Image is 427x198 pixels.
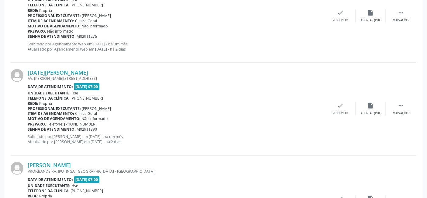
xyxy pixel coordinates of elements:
i: insert_drive_file [367,9,374,16]
span: [PHONE_NUMBER] [71,96,103,101]
b: Item de agendamento: [28,111,74,116]
div: Mais ações [393,111,409,115]
span: [PHONE_NUMBER] [71,2,103,8]
b: Senha de atendimento: [28,34,76,39]
div: AV. [PERSON_NAME][STREET_ADDRESS] [28,76,325,81]
a: [PERSON_NAME] [28,162,71,169]
span: Clinica Geral [75,111,97,116]
div: Exportar (PDF) [360,111,382,115]
span: Não informado [82,23,108,29]
b: Profissional executante: [28,106,81,111]
span: [DATE] 07:00 [74,176,100,183]
i:  [398,9,405,16]
span: [PHONE_NUMBER] [71,189,103,194]
b: Item de agendamento: [28,18,74,23]
b: Telefone da clínica: [28,2,70,8]
img: img [11,69,23,82]
b: Unidade executante: [28,183,71,189]
span: Clinica Geral [75,18,97,23]
b: Data de atendimento: [28,84,73,89]
img: img [11,162,23,175]
p: Solicitado por Agendamento Web em [DATE] - há um mês Atualizado por Agendamento Web em [DATE] - h... [28,41,325,52]
b: Profissional executante: [28,13,81,18]
p: Solicitado por [PERSON_NAME] em [DATE] - há um mês Atualizado por [PERSON_NAME] em [DATE] - há 2 ... [28,134,325,145]
span: Telefone: [PHONE_NUMBER] [47,122,97,127]
b: Preparo: [28,122,46,127]
b: Rede: [28,8,38,13]
span: M02911276 [77,34,97,39]
i: check [337,102,344,109]
i: check [337,9,344,16]
span: [PERSON_NAME] [82,13,111,18]
span: Não informado [47,29,74,34]
b: Senha de atendimento: [28,127,76,132]
div: Exportar (PDF) [360,18,382,23]
b: Motivo de agendamento: [28,23,81,29]
div: Mais ações [393,18,409,23]
i: insert_drive_file [367,102,374,109]
i:  [398,102,405,109]
b: Telefone da clínica: [28,96,70,101]
span: M02911890 [77,127,97,132]
b: Rede: [28,101,38,106]
b: Preparo: [28,29,46,34]
span: Própria [40,101,52,106]
span: Hse [72,90,78,96]
span: [PERSON_NAME] [82,106,111,111]
span: [DATE] 07:00 [74,83,100,90]
b: Data de atendimento: [28,177,73,182]
b: Telefone da clínica: [28,189,70,194]
div: PROF.BANDEIRA, IPUTINGA, [GEOGRAPHIC_DATA] - [GEOGRAPHIC_DATA] [28,169,325,174]
div: Resolvido [332,111,348,115]
b: Motivo de agendamento: [28,116,81,122]
b: Unidade executante: [28,90,71,96]
span: Própria [40,8,52,13]
span: Hse [72,183,78,189]
div: Resolvido [332,18,348,23]
a: [DATE][PERSON_NAME] [28,69,88,76]
span: Não informado [82,116,108,122]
